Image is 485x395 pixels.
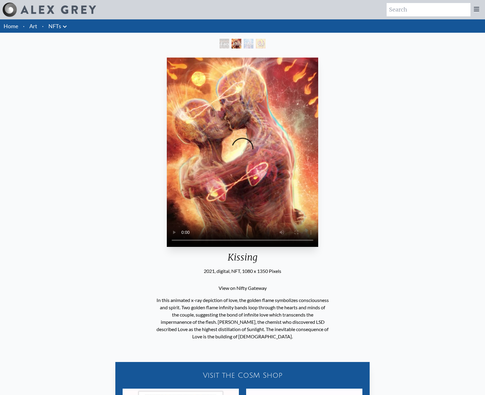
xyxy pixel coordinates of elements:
a: Art [29,22,37,30]
div: Kissing [167,252,318,267]
div: Faces of Entheon [219,39,229,48]
input: Search [387,3,470,16]
div: 2021, digital, NFT, 1080 x 1350 Pixels [167,267,318,275]
video: Your browser does not support the video tag. [167,58,318,247]
li: · [21,19,27,33]
div: Monochord [244,39,253,48]
a: Home [4,23,18,29]
a: NFTs [48,22,61,30]
div: Kissing [232,39,241,48]
p: In this animated x-ray depiction of love, the golden flame symbolizes consciousness and spirit. T... [157,294,329,343]
a: View on Nifty Gateway [219,285,267,291]
div: Sol Invictus [256,39,266,48]
a: Visit the CoSM Shop [119,366,366,385]
li: · [40,19,46,33]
